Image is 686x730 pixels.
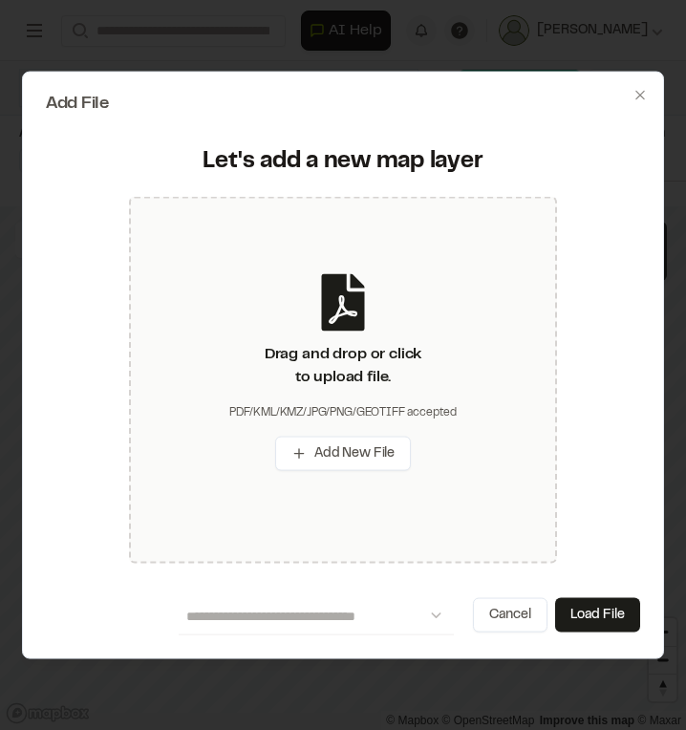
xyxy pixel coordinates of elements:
button: Cancel [473,597,547,632]
div: Drag and drop or clickto upload file.PDF/KML/KMZ/JPG/PNG/GEOTIFF acceptedAdd New File [129,196,557,563]
button: Add New File [275,436,411,470]
div: PDF/KML/KMZ/JPG/PNG/GEOTIFF accepted [229,403,457,420]
div: Let's add a new map layer [57,147,629,178]
button: Load File [555,597,640,632]
div: Drag and drop or click to upload file. [265,342,421,388]
h2: Add File [46,96,640,113]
